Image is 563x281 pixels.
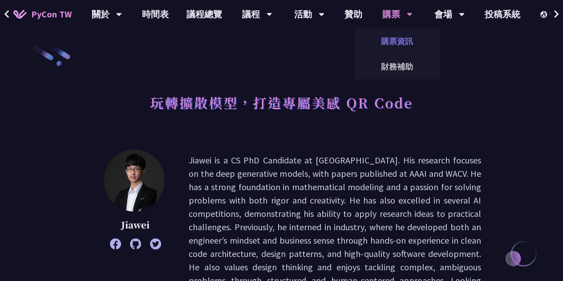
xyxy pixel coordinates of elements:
[354,31,440,52] a: 購票資訊
[4,3,81,25] a: PyCon TW
[150,89,413,116] h1: 玩轉擴散模型，打造專屬美感 QR Code
[104,218,166,232] p: Jiawei
[540,11,549,18] img: Locale Icon
[31,8,72,21] span: PyCon TW
[104,149,164,212] img: Jiawei
[13,10,27,19] img: Home icon of PyCon TW 2025
[354,56,440,77] a: 財務補助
